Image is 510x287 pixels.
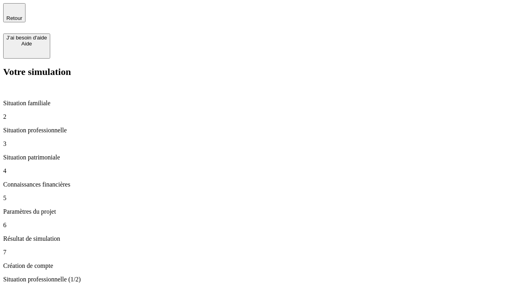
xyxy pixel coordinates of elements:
div: J’ai besoin d'aide [6,35,47,41]
p: 3 [3,140,507,147]
p: Situation professionnelle (1/2) [3,276,507,283]
p: 5 [3,195,507,202]
h2: Votre simulation [3,67,507,77]
p: Création de compte [3,262,507,269]
p: 2 [3,113,507,120]
p: 4 [3,167,507,175]
span: Retour [6,15,22,21]
div: Aide [6,41,47,47]
p: Situation familiale [3,100,507,107]
button: J’ai besoin d'aideAide [3,33,50,59]
p: 7 [3,249,507,256]
p: Situation professionnelle [3,127,507,134]
p: 6 [3,222,507,229]
p: Résultat de simulation [3,235,507,242]
button: Retour [3,3,25,22]
p: Situation patrimoniale [3,154,507,161]
p: Connaissances financières [3,181,507,188]
p: Paramètres du projet [3,208,507,215]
